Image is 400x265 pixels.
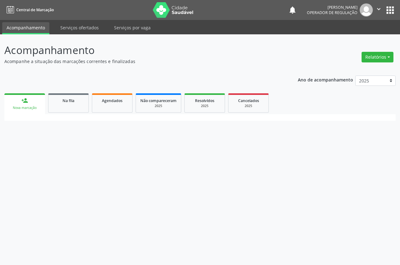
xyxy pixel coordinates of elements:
div: 2025 [140,104,177,108]
div: person_add [21,97,28,104]
img: img [360,3,373,17]
span: Operador de regulação [307,10,357,15]
button: apps [385,5,396,16]
span: Central de Marcação [16,7,54,12]
a: Acompanhamento [2,22,49,34]
span: Não compareceram [140,98,177,103]
span: Agendados [102,98,122,103]
i:  [375,6,382,12]
div: [PERSON_NAME] [307,5,357,10]
div: Nova marcação [9,106,41,110]
p: Acompanhe a situação das marcações correntes e finalizadas [4,58,278,65]
p: Acompanhamento [4,42,278,58]
span: Cancelados [238,98,259,103]
a: Serviços por vaga [110,22,155,33]
span: Resolvidos [195,98,214,103]
button: notifications [288,6,297,14]
span: Na fila [62,98,74,103]
button:  [373,3,385,17]
a: Serviços ofertados [56,22,103,33]
a: Central de Marcação [4,5,54,15]
div: 2025 [233,104,264,108]
button: Relatórios [362,52,393,62]
div: 2025 [189,104,220,108]
p: Ano de acompanhamento [298,76,353,83]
